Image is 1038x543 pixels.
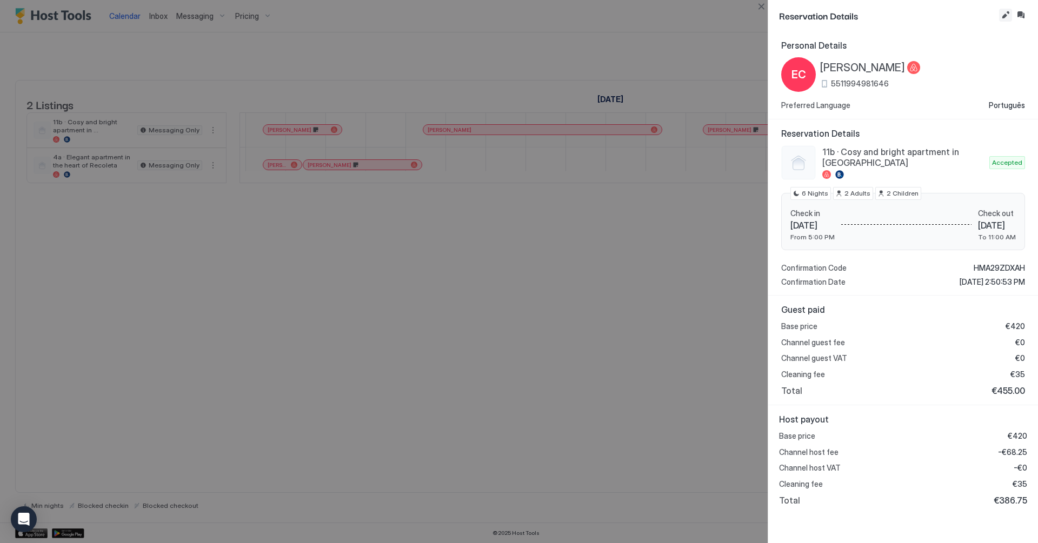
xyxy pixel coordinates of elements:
span: Cleaning fee [781,370,825,379]
span: Channel host fee [779,447,839,457]
span: Cleaning fee [779,479,823,489]
span: Base price [781,321,817,331]
span: Host payout [779,414,1027,425]
span: Total [779,495,800,506]
span: -€0 [1014,463,1027,473]
span: Base price [779,431,815,441]
span: €420 [1006,321,1025,331]
span: Português [989,100,1025,110]
span: Channel host VAT [779,463,841,473]
span: HMA29ZDXAH [974,263,1025,273]
span: Confirmation Code [781,263,847,273]
span: 2 Children [887,189,919,198]
span: Check in [790,209,835,218]
span: €35 [1010,370,1025,379]
span: Check out [978,209,1016,218]
span: Reservation Details [779,9,997,22]
span: [DATE] [978,220,1016,231]
span: -€68.25 [998,447,1027,457]
span: €420 [1008,431,1027,441]
span: Accepted [992,158,1022,167]
span: Preferred Language [781,100,850,110]
span: €455.00 [992,385,1025,396]
span: From 5:00 PM [790,233,835,241]
span: Guest paid [781,304,1025,315]
button: Edit reservation [999,9,1012,22]
span: 5511994981646 [831,79,889,89]
span: Channel guest VAT [781,353,847,363]
span: €0 [1015,338,1025,347]
span: €35 [1013,479,1027,489]
span: Confirmation Date [781,277,846,287]
span: Reservation Details [781,128,1025,139]
span: [DATE] [790,220,835,231]
span: [PERSON_NAME] [820,61,905,75]
button: Inbox [1014,9,1027,22]
span: Channel guest fee [781,338,845,347]
span: €386.75 [994,495,1027,506]
span: EC [791,66,806,83]
span: [DATE] 2:50:53 PM [960,277,1025,287]
span: 11b · Cosy and bright apartment in [GEOGRAPHIC_DATA] [822,146,985,168]
span: To 11:00 AM [978,233,1016,241]
div: Open Intercom Messenger [11,506,37,532]
span: Personal Details [781,40,1025,51]
span: 2 Adults [844,189,870,198]
span: 6 Nights [802,189,828,198]
span: €0 [1015,353,1025,363]
span: Total [781,385,802,396]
